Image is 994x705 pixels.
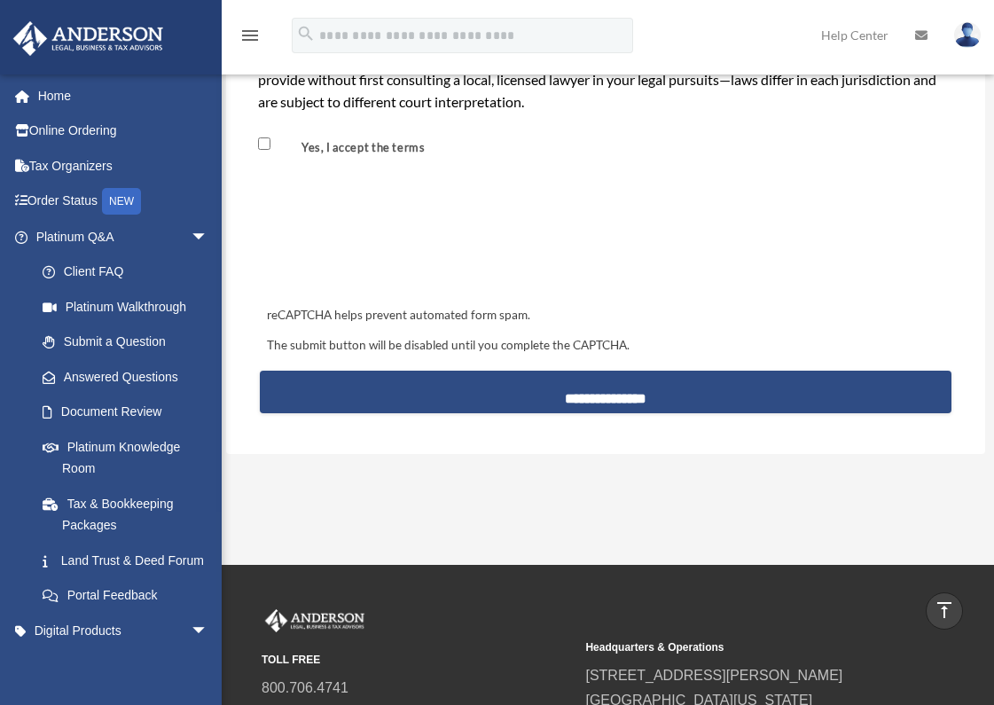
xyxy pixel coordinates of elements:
[12,148,235,184] a: Tax Organizers
[585,638,896,657] small: Headquarters & Operations
[926,592,963,630] a: vertical_align_top
[8,21,168,56] img: Anderson Advisors Platinum Portal
[12,219,235,255] a: Platinum Q&Aarrow_drop_down
[239,25,261,46] i: menu
[12,78,235,114] a: Home
[12,184,235,220] a: Order StatusNEW
[262,609,368,632] img: Anderson Advisors Platinum Portal
[12,613,235,648] a: Digital Productsarrow_drop_down
[954,22,981,48] img: User Pic
[25,395,226,430] a: Document Review
[25,359,235,395] a: Answered Questions
[260,335,951,356] div: The submit button will be disabled until you complete the CAPTCHA.
[934,599,955,621] i: vertical_align_top
[262,680,348,695] a: 800.706.4741
[102,188,141,215] div: NEW
[296,24,316,43] i: search
[191,613,226,649] span: arrow_drop_down
[25,578,235,614] a: Portal Feedback
[25,325,235,360] a: Submit a Question
[239,31,261,46] a: menu
[25,289,235,325] a: Platinum Walkthrough
[25,429,235,486] a: Platinum Knowledge Room
[585,668,842,683] a: [STREET_ADDRESS][PERSON_NAME]
[274,139,432,156] label: Yes, I accept the terms
[262,200,531,270] iframe: reCAPTCHA
[12,114,235,149] a: Online Ordering
[262,651,573,670] small: TOLL FREE
[25,486,235,543] a: Tax & Bookkeeping Packages
[25,543,235,578] a: Land Trust & Deed Forum
[191,219,226,255] span: arrow_drop_down
[25,255,235,290] a: Client FAQ
[260,305,951,326] div: reCAPTCHA helps prevent automated form spam.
